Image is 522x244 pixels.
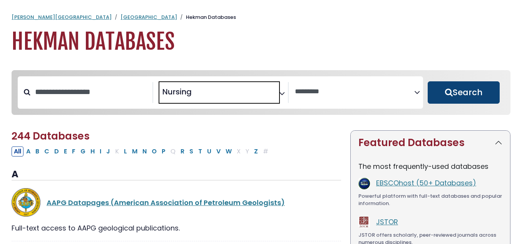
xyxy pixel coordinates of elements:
[12,169,341,180] h3: A
[104,146,112,156] button: Filter Results J
[122,146,129,156] button: Filter Results L
[12,129,90,143] span: 244 Databases
[47,198,285,207] a: AAPG Datapages (American Association of Petroleum Geologists)
[120,13,177,21] a: [GEOGRAPHIC_DATA]
[376,178,476,188] a: EBSCOhost (50+ Databases)
[33,146,42,156] button: Filter Results B
[130,146,140,156] button: Filter Results M
[358,161,502,172] p: The most frequently-used databases
[42,146,52,156] button: Filter Results C
[62,146,69,156] button: Filter Results E
[193,90,199,98] textarea: Search
[12,146,23,156] button: All
[214,146,223,156] button: Filter Results V
[12,13,510,21] nav: breadcrumb
[187,146,196,156] button: Filter Results S
[428,81,500,104] button: Submit for Search Results
[30,86,152,98] input: Search database by title or keyword
[295,88,415,96] textarea: Search
[358,192,502,207] div: Powerful platform with full-text databases and popular information.
[252,146,260,156] button: Filter Results Z
[12,13,112,21] a: [PERSON_NAME][GEOGRAPHIC_DATA]
[12,29,510,55] h1: Hekman Databases
[12,223,341,233] div: Full-text access to AAPG geological publications.
[88,146,97,156] button: Filter Results H
[52,146,61,156] button: Filter Results D
[376,217,398,227] a: JSTOR
[12,146,271,156] div: Alpha-list to filter by first letter of database name
[178,146,187,156] button: Filter Results R
[149,146,159,156] button: Filter Results O
[223,146,234,156] button: Filter Results W
[12,70,510,115] nav: Search filters
[140,146,149,156] button: Filter Results N
[70,146,78,156] button: Filter Results F
[177,13,236,21] li: Hekman Databases
[24,146,33,156] button: Filter Results A
[97,146,104,156] button: Filter Results I
[162,86,192,98] span: Nursing
[351,131,510,155] button: Featured Databases
[159,86,192,98] li: Nursing
[159,146,168,156] button: Filter Results P
[205,146,214,156] button: Filter Results U
[196,146,204,156] button: Filter Results T
[78,146,88,156] button: Filter Results G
